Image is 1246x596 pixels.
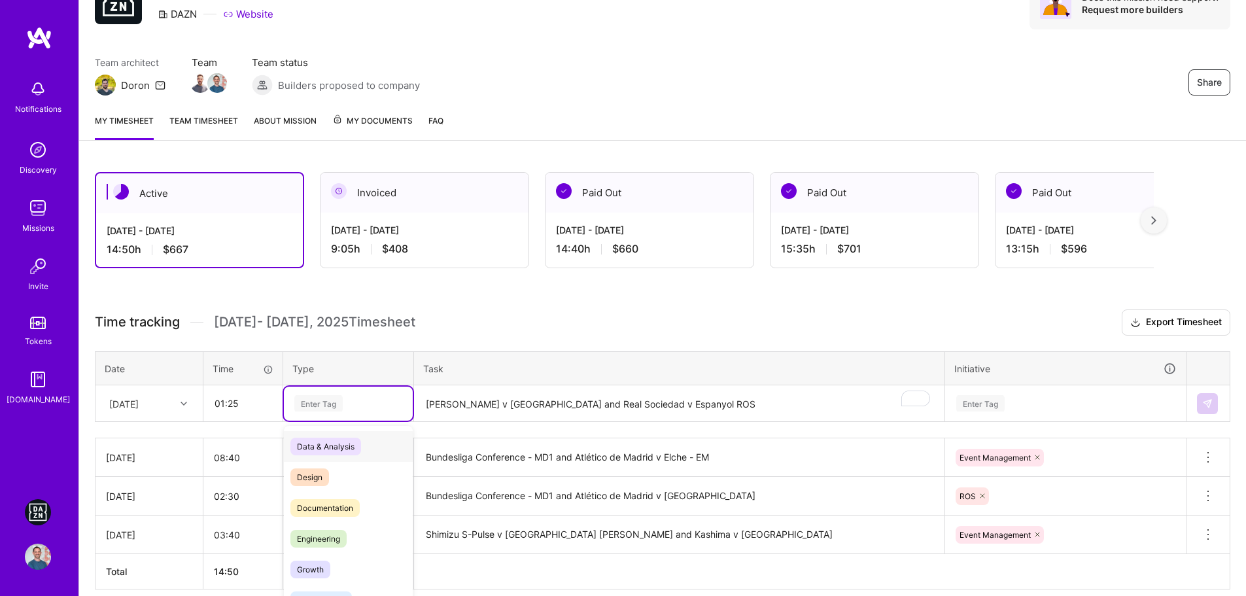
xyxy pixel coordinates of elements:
[15,102,61,116] div: Notifications
[1188,69,1230,96] button: Share
[290,499,360,517] span: Documentation
[1006,223,1193,237] div: [DATE] - [DATE]
[25,137,51,163] img: discovery
[22,499,54,525] a: DAZN: Event Moderators for Israel Based Team
[213,362,273,376] div: Time
[1197,76,1222,89] span: Share
[25,544,51,570] img: User Avatar
[107,224,292,237] div: [DATE] - [DATE]
[290,468,329,486] span: Design
[960,491,976,501] span: ROS
[20,163,57,177] div: Discovery
[331,183,347,199] img: Invoiced
[203,517,283,552] input: HH:MM
[294,393,343,413] div: Enter Tag
[121,79,150,92] div: Doron
[209,72,226,94] a: Team Member Avatar
[612,242,638,256] span: $660
[382,242,408,256] span: $408
[28,279,48,293] div: Invite
[1202,398,1213,409] img: Submit
[331,242,518,256] div: 9:05 h
[415,478,943,514] textarea: Bundesliga Conference - MD1 and Atlético de Madrid v [GEOGRAPHIC_DATA]
[960,530,1031,540] span: Event Management
[331,223,518,237] div: [DATE] - [DATE]
[1122,309,1230,336] button: Export Timesheet
[95,114,154,140] a: My timesheet
[223,7,273,21] a: Website
[26,26,52,50] img: logo
[95,554,203,589] th: Total
[25,334,52,348] div: Tokens
[770,173,978,213] div: Paid Out
[214,314,415,330] span: [DATE] - [DATE] , 2025 Timesheet
[1006,242,1193,256] div: 13:15 h
[169,114,238,140] a: Team timesheet
[428,114,443,140] a: FAQ
[109,396,139,410] div: [DATE]
[332,114,413,140] a: My Documents
[252,75,273,96] img: Builders proposed to company
[22,221,54,235] div: Missions
[25,499,51,525] img: DAZN: Event Moderators for Israel Based Team
[556,183,572,199] img: Paid Out
[158,9,168,20] i: icon CompanyGray
[415,517,943,553] textarea: Shimizu S-Pulse v [GEOGRAPHIC_DATA] [PERSON_NAME] and Kashima v [GEOGRAPHIC_DATA]
[25,195,51,221] img: teamwork
[95,75,116,96] img: Team Architect
[415,440,943,476] textarea: Bundesliga Conference - MD1 and Atlético de Madrid v Elche - EM
[960,453,1031,463] span: Event Management
[25,76,51,102] img: bell
[995,173,1203,213] div: Paid Out
[158,7,197,21] div: DAZN
[556,223,743,237] div: [DATE] - [DATE]
[283,351,414,385] th: Type
[545,173,753,213] div: Paid Out
[1061,242,1087,256] span: $596
[25,366,51,393] img: guide book
[781,242,968,256] div: 15:35 h
[95,351,203,385] th: Date
[207,73,227,93] img: Team Member Avatar
[95,314,180,330] span: Time tracking
[181,400,187,407] i: icon Chevron
[556,242,743,256] div: 14:40 h
[781,183,797,199] img: Paid Out
[204,386,282,421] input: HH:MM
[1006,183,1022,199] img: Paid Out
[106,451,192,465] div: [DATE]
[7,393,70,406] div: [DOMAIN_NAME]
[113,184,129,200] img: Active
[1130,316,1141,330] i: icon Download
[954,361,1177,376] div: Initiative
[320,173,528,213] div: Invoiced
[290,530,347,548] span: Engineering
[415,387,943,421] textarea: To enrich screen reader interactions, please activate Accessibility in Grammarly extension settings
[203,440,283,475] input: HH:MM
[1082,3,1220,16] div: Request more builders
[290,438,361,455] span: Data & Analysis
[163,243,188,256] span: $667
[22,544,54,570] a: User Avatar
[190,73,210,93] img: Team Member Avatar
[956,393,1005,413] div: Enter Tag
[192,72,209,94] a: Team Member Avatar
[837,242,861,256] span: $701
[96,173,303,213] div: Active
[192,56,226,69] span: Team
[25,253,51,279] img: Invite
[1151,216,1156,225] img: right
[414,351,945,385] th: Task
[332,114,413,128] span: My Documents
[781,223,968,237] div: [DATE] - [DATE]
[203,554,283,589] th: 14:50
[155,80,165,90] i: icon Mail
[95,56,165,69] span: Team architect
[254,114,317,140] a: About Mission
[252,56,420,69] span: Team status
[203,479,283,514] input: HH:MM
[290,561,330,578] span: Growth
[106,528,192,542] div: [DATE]
[106,489,192,503] div: [DATE]
[107,243,292,256] div: 14:50 h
